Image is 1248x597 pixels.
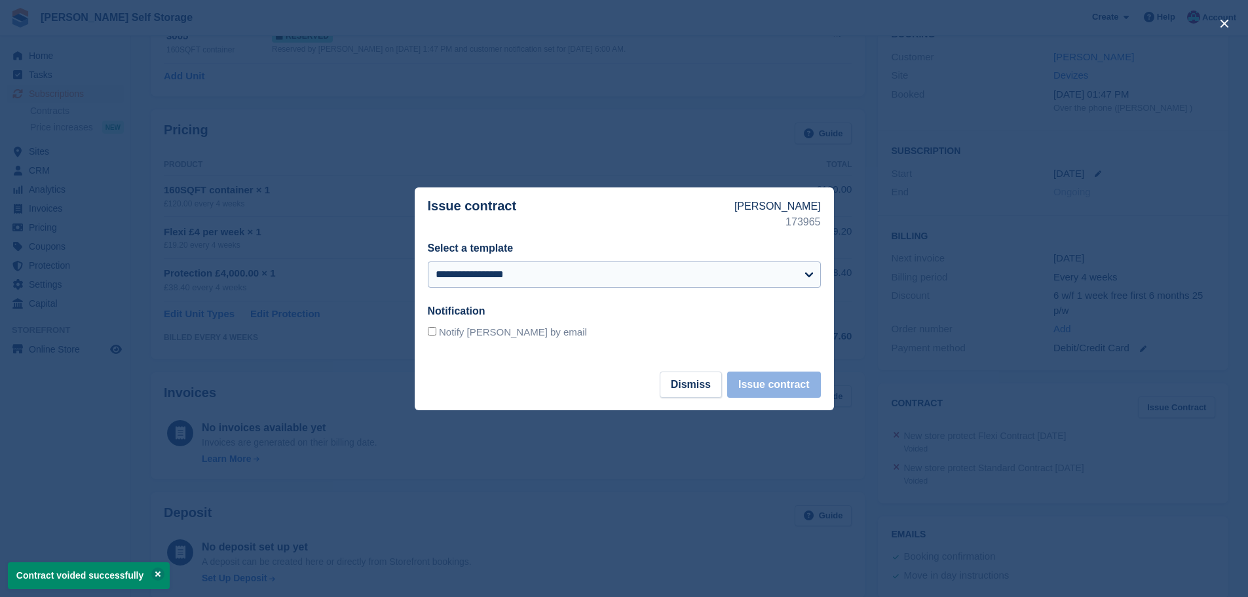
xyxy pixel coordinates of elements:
p: Contract voided successfully [8,562,170,589]
input: Notify [PERSON_NAME] by email [428,327,436,336]
p: 173965 [734,214,821,230]
p: Issue contract [428,199,734,230]
p: [PERSON_NAME] [734,199,821,214]
span: Notify [PERSON_NAME] by email [439,326,587,337]
button: Dismiss [660,372,722,398]
button: Issue contract [727,372,820,398]
label: Select a template [428,242,514,254]
button: close [1214,13,1235,34]
label: Notification [428,305,485,317]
